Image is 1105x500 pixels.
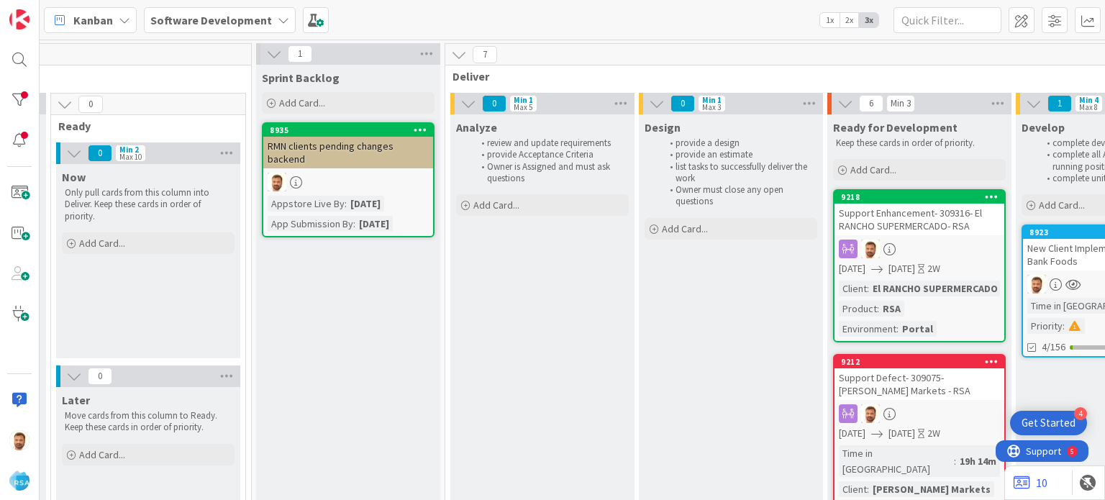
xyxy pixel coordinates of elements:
[119,153,142,160] div: Max 10
[835,404,1004,423] div: AS
[62,393,90,407] span: Later
[1022,416,1076,430] div: Get Started
[835,240,1004,258] div: AS
[879,301,904,317] div: RSA
[859,13,878,27] span: 3x
[268,173,286,191] img: AS
[353,216,355,232] span: :
[820,13,840,27] span: 1x
[9,471,29,491] img: avatar
[1079,96,1099,104] div: Min 4
[279,96,325,109] span: Add Card...
[288,45,312,63] span: 1
[62,170,86,184] span: Now
[345,196,347,212] span: :
[702,104,721,111] div: Max 3
[456,120,497,135] span: Analyze
[839,445,954,477] div: Time in [GEOGRAPHIC_DATA]
[896,321,899,337] span: :
[75,6,78,17] div: 5
[927,261,940,276] div: 2W
[888,426,915,441] span: [DATE]
[899,321,937,337] div: Portal
[79,448,125,461] span: Add Card...
[88,145,112,162] span: 0
[893,7,1001,33] input: Quick Filter...
[1042,340,1065,355] span: 4/156
[514,96,533,104] div: Min 1
[835,191,1004,204] div: 9218
[268,196,345,212] div: Appstore Live By
[839,321,896,337] div: Environment
[1079,104,1098,111] div: Max 8
[514,104,532,111] div: Max 5
[867,481,869,497] span: :
[835,355,1004,400] div: 9212Support Defect- 309075- [PERSON_NAME] Markets - RSA
[841,357,1004,367] div: 9212
[263,173,433,191] div: AS
[1022,120,1065,135] span: Develop
[473,137,627,149] li: review and update requirements
[839,261,865,276] span: [DATE]
[861,404,880,423] img: AS
[840,13,859,27] span: 2x
[841,192,1004,202] div: 9218
[662,184,815,208] li: Owner must close any open questions
[65,187,232,222] p: Only pull cards from this column into Deliver. Keep these cards in order of priority.
[263,124,433,137] div: 8935
[30,2,65,19] span: Support
[1027,318,1063,334] div: Priority
[956,453,1000,469] div: 19h 14m
[891,100,911,107] div: Min 3
[833,189,1006,342] a: 9218Support Enhancement- 309316- El RANCHO SUPERMERCADO- RSAAS[DATE][DATE]2WClient:El RANCHO SUPE...
[662,149,815,160] li: provide an estimate
[1010,411,1087,435] div: Open Get Started checklist, remaining modules: 4
[888,261,915,276] span: [DATE]
[869,281,1001,296] div: El RANCHO SUPERMERCADO
[869,481,994,497] div: [PERSON_NAME] Markets
[1063,318,1065,334] span: :
[927,426,940,441] div: 2W
[355,216,393,232] div: [DATE]
[861,240,880,258] img: AS
[270,125,433,135] div: 8935
[662,161,815,185] li: list tasks to successfully deliver the work
[859,95,883,112] span: 6
[839,301,877,317] div: Product
[263,124,433,168] div: 8935RMN clients pending changes backend
[473,199,519,212] span: Add Card...
[835,204,1004,235] div: Support Enhancement- 309316- El RANCHO SUPERMERCADO- RSA
[9,430,29,450] img: AS
[262,122,435,237] a: 8935RMN clients pending changes backendASAppstore Live By:[DATE]App Submission By:[DATE]
[58,119,227,133] span: Ready
[262,71,340,85] span: Sprint Backlog
[78,96,103,113] span: 0
[670,95,695,112] span: 0
[88,368,112,385] span: 0
[1027,275,1046,294] img: AS
[835,355,1004,368] div: 9212
[662,137,815,149] li: provide a design
[1014,474,1047,491] a: 10
[835,368,1004,400] div: Support Defect- 309075- [PERSON_NAME] Markets - RSA
[833,120,958,135] span: Ready for Development
[839,426,865,441] span: [DATE]
[347,196,384,212] div: [DATE]
[268,216,353,232] div: App Submission By
[836,137,1003,149] p: Keep these cards in order of priority.
[1039,199,1085,212] span: Add Card...
[839,481,867,497] div: Client
[9,9,29,29] img: Visit kanbanzone.com
[65,410,232,434] p: Move cards from this column to Ready. Keep these cards in order of priority.
[263,137,433,168] div: RMN clients pending changes backend
[1074,407,1087,420] div: 4
[867,281,869,296] span: :
[482,95,506,112] span: 0
[835,191,1004,235] div: 9218Support Enhancement- 309316- El RANCHO SUPERMERCADO- RSA
[702,96,722,104] div: Min 1
[662,222,708,235] span: Add Card...
[645,120,681,135] span: Design
[877,301,879,317] span: :
[473,161,627,185] li: Owner is Assigned and must ask questions
[850,163,896,176] span: Add Card...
